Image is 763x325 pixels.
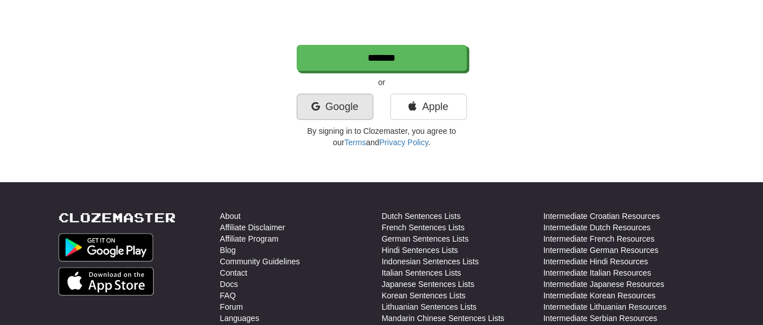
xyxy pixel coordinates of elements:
[382,210,461,222] a: Dutch Sentences Lists
[382,222,465,233] a: French Sentences Lists
[220,278,238,290] a: Docs
[382,267,461,278] a: Italian Sentences Lists
[543,256,648,267] a: Intermediate Hindi Resources
[543,244,659,256] a: Intermediate German Resources
[220,222,285,233] a: Affiliate Disclaimer
[382,301,477,313] a: Lithuanian Sentences Lists
[220,233,279,244] a: Affiliate Program
[382,233,469,244] a: German Sentences Lists
[382,290,466,301] a: Korean Sentences Lists
[297,94,373,120] a: Google
[297,125,467,148] p: By signing in to Clozemaster, you agree to our and .
[543,290,656,301] a: Intermediate Korean Resources
[58,267,154,296] img: Get it on App Store
[220,210,241,222] a: About
[382,244,458,256] a: Hindi Sentences Lists
[543,233,655,244] a: Intermediate French Resources
[543,278,664,290] a: Intermediate Japanese Resources
[220,267,247,278] a: Contact
[379,138,428,147] a: Privacy Policy
[220,256,300,267] a: Community Guidelines
[344,138,366,147] a: Terms
[220,313,259,324] a: Languages
[58,233,154,261] img: Get it on Google Play
[220,290,236,301] a: FAQ
[58,210,176,225] a: Clozemaster
[220,244,236,256] a: Blog
[382,256,479,267] a: Indonesian Sentences Lists
[382,278,474,290] a: Japanese Sentences Lists
[390,94,467,120] a: Apple
[543,210,660,222] a: Intermediate Croatian Resources
[543,267,651,278] a: Intermediate Italian Resources
[543,313,657,324] a: Intermediate Serbian Resources
[543,301,667,313] a: Intermediate Lithuanian Resources
[220,301,243,313] a: Forum
[297,77,467,88] p: or
[382,313,504,324] a: Mandarin Chinese Sentences Lists
[543,222,651,233] a: Intermediate Dutch Resources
